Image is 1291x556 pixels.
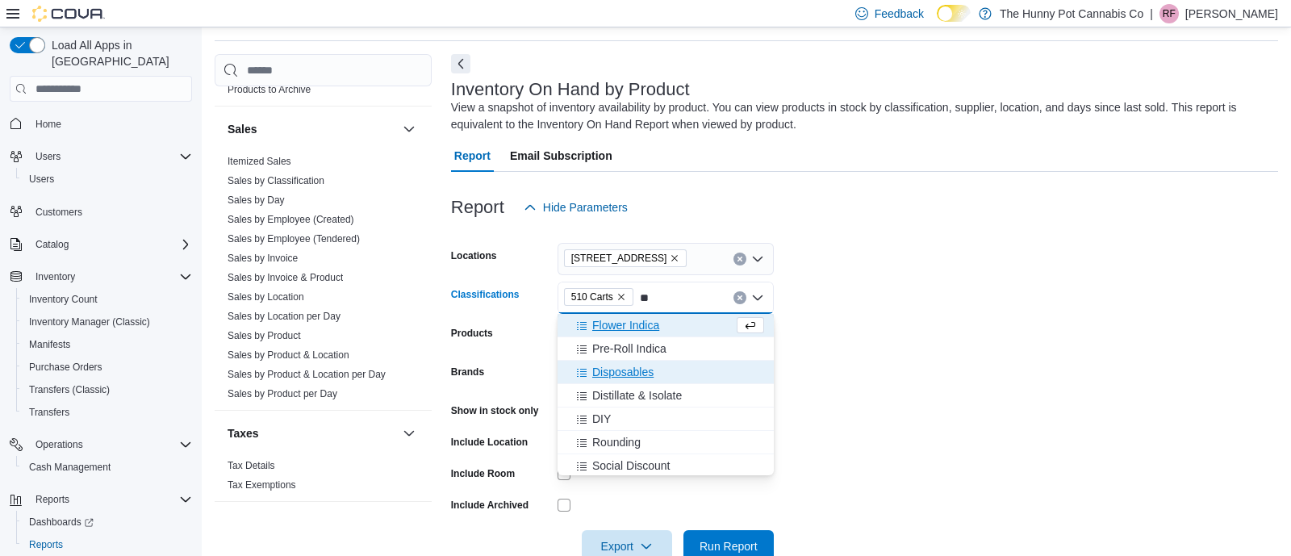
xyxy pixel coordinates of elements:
[36,493,69,506] span: Reports
[29,516,94,529] span: Dashboards
[1185,4,1278,23] p: [PERSON_NAME]
[592,317,659,333] span: Flower Indica
[228,232,360,245] span: Sales by Employee (Tendered)
[451,366,484,378] label: Brands
[228,329,301,342] span: Sales by Product
[23,512,192,532] span: Dashboards
[228,84,311,95] a: Products to Archive
[670,253,679,263] button: Remove 2103 Yonge St from selection in this group
[558,384,774,408] button: Distillate & Isolate
[228,271,343,284] span: Sales by Invoice & Product
[29,235,192,254] span: Catalog
[592,364,654,380] span: Disposables
[451,54,470,73] button: Next
[700,538,758,554] span: Run Report
[228,213,354,226] span: Sales by Employee (Created)
[592,387,682,403] span: Distillate & Isolate
[29,293,98,306] span: Inventory Count
[29,203,89,222] a: Customers
[228,349,349,361] a: Sales by Product & Location
[36,118,61,131] span: Home
[29,490,192,509] span: Reports
[451,467,515,480] label: Include Room
[29,147,192,166] span: Users
[23,535,69,554] a: Reports
[564,249,687,267] span: 2103 Yonge St
[228,174,324,187] span: Sales by Classification
[23,290,192,309] span: Inventory Count
[29,361,102,374] span: Purchase Orders
[517,191,634,224] button: Hide Parameters
[29,147,67,166] button: Users
[399,119,419,139] button: Sales
[36,150,61,163] span: Users
[29,115,68,134] a: Home
[29,383,110,396] span: Transfers (Classic)
[592,434,641,450] span: Rounding
[29,267,192,286] span: Inventory
[23,312,157,332] a: Inventory Manager (Classic)
[228,330,301,341] a: Sales by Product
[16,168,198,190] button: Users
[228,311,341,322] a: Sales by Location per Day
[3,433,198,456] button: Operations
[29,316,150,328] span: Inventory Manager (Classic)
[16,378,198,401] button: Transfers (Classic)
[215,152,432,410] div: Sales
[228,233,360,245] a: Sales by Employee (Tendered)
[16,333,198,356] button: Manifests
[510,140,612,172] span: Email Subscription
[215,456,432,501] div: Taxes
[451,436,528,449] label: Include Location
[29,202,192,222] span: Customers
[36,438,83,451] span: Operations
[36,270,75,283] span: Inventory
[29,338,70,351] span: Manifests
[23,335,77,354] a: Manifests
[23,290,104,309] a: Inventory Count
[592,458,671,474] span: Social Discount
[23,535,192,554] span: Reports
[558,361,774,384] button: Disposables
[733,253,746,265] button: Clear input
[29,173,54,186] span: Users
[558,314,774,501] div: Choose from the following options
[399,424,419,443] button: Taxes
[228,83,311,96] span: Products to Archive
[228,460,275,471] a: Tax Details
[451,198,504,217] h3: Report
[228,156,291,167] a: Itemized Sales
[29,435,192,454] span: Operations
[16,356,198,378] button: Purchase Orders
[3,488,198,511] button: Reports
[3,265,198,288] button: Inventory
[228,253,298,264] a: Sales by Invoice
[23,403,192,422] span: Transfers
[733,291,746,304] button: Clear input
[23,403,76,422] a: Transfers
[23,335,192,354] span: Manifests
[29,435,90,454] button: Operations
[1000,4,1143,23] p: The Hunny Pot Cannabis Co
[3,145,198,168] button: Users
[29,490,76,509] button: Reports
[3,233,198,256] button: Catalog
[228,121,396,137] button: Sales
[228,291,304,303] span: Sales by Location
[228,214,354,225] a: Sales by Employee (Created)
[937,22,938,23] span: Dark Mode
[228,121,257,137] h3: Sales
[23,312,192,332] span: Inventory Manager (Classic)
[558,431,774,454] button: Rounding
[23,169,61,189] a: Users
[228,349,349,362] span: Sales by Product & Location
[228,369,386,380] a: Sales by Product & Location per Day
[228,310,341,323] span: Sales by Location per Day
[29,406,69,419] span: Transfers
[16,533,198,556] button: Reports
[228,425,259,441] h3: Taxes
[29,113,192,133] span: Home
[592,341,666,357] span: Pre-Roll Indica
[228,425,396,441] button: Taxes
[36,206,82,219] span: Customers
